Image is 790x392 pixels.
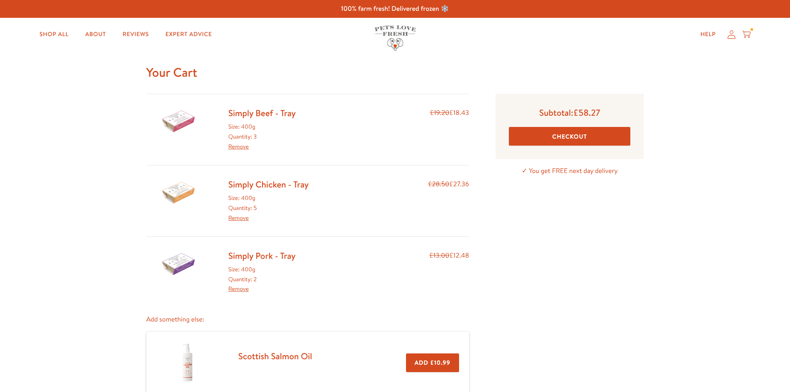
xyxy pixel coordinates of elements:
div: £18.43 [430,107,469,152]
p: ✓ You get FREE next day delivery [496,166,644,177]
a: Remove [228,285,249,293]
a: Shop All [33,26,75,43]
img: Simply Chicken - Tray - 400g [157,179,198,205]
a: Simply Beef - Tray [228,107,296,119]
button: Add £10.99 [406,353,459,372]
div: £27.36 [428,179,469,223]
s: £19.20 [430,108,450,117]
div: Size: 400g Quantity: 5 [228,193,309,223]
a: Scottish Salmon Oil [238,350,312,362]
s: £28.50 [428,180,449,189]
s: £13.00 [429,251,449,260]
span: £58.27 [573,107,600,119]
a: Help [694,26,722,43]
p: Subtotal: [509,107,630,118]
div: Size: 400g Quantity: 2 [228,265,296,294]
img: Simply Beef - Tray - 400g [157,107,198,134]
a: Simply Pork - Tray [228,250,296,262]
button: Checkout [509,127,630,146]
div: £12.48 [429,250,469,295]
a: Remove [228,142,249,151]
a: Remove [228,214,249,222]
img: Scottish Salmon Oil [167,342,208,383]
a: Expert Advice [159,26,219,43]
a: Reviews [116,26,156,43]
a: About [78,26,112,43]
p: Add something else: [146,314,469,325]
div: Size: 400g Quantity: 3 [228,122,296,151]
img: Simply Pork - Tray - 400g [157,250,198,277]
img: Pets Love Fresh [374,25,416,51]
h1: Your Cart [146,64,644,80]
a: Simply Chicken - Tray [228,178,309,190]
